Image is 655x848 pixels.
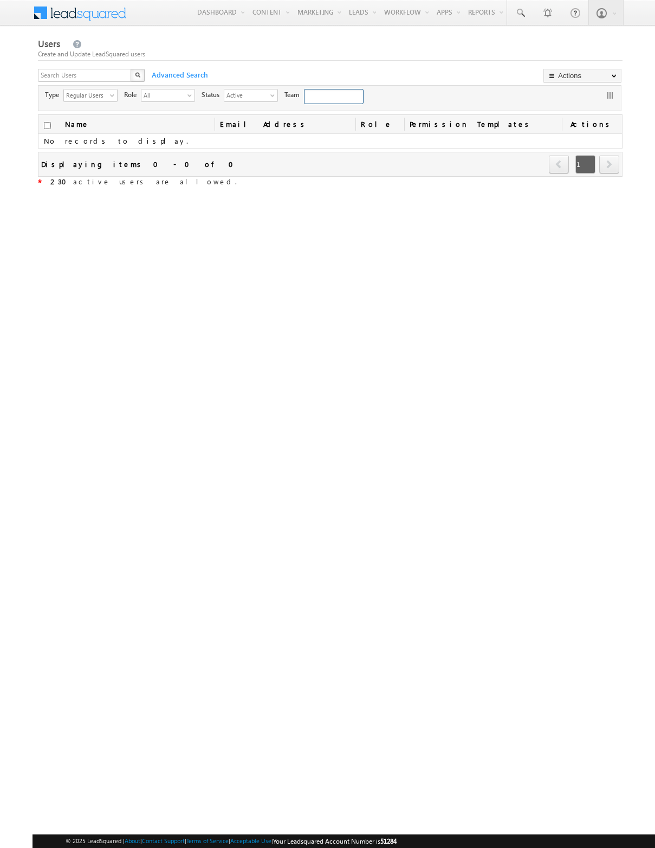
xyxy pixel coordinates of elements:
[64,89,108,100] span: Regular Users
[549,156,569,174] a: prev
[273,837,397,845] span: Your Leadsquared Account Number is
[124,90,141,100] span: Role
[562,115,621,133] span: Actions
[142,837,185,844] a: Contact Support
[110,92,119,98] span: select
[284,90,304,100] span: Team
[50,177,73,186] strong: 230
[230,837,271,844] a: Acceptable Use
[38,69,132,82] input: Search Users
[543,69,621,82] button: Actions
[38,134,621,149] td: No records to display.
[60,115,95,133] a: Name
[42,177,237,186] span: active users are allowed.
[599,155,619,174] span: next
[187,92,196,98] span: select
[599,156,619,174] a: next
[575,155,595,174] span: 1
[355,115,404,133] a: Role
[270,92,279,98] span: select
[45,90,63,100] span: Type
[146,70,211,80] span: Advanced Search
[215,115,355,133] a: Email Address
[38,37,60,50] span: Users
[135,72,140,78] img: Search
[549,155,569,174] span: prev
[38,49,622,59] div: Create and Update LeadSquared users
[404,115,562,133] span: Permission Templates
[125,837,140,844] a: About
[186,837,229,844] a: Terms of Service
[141,89,186,100] span: All
[66,836,397,846] span: © 2025 LeadSquared | | | | |
[380,837,397,845] span: 51284
[41,158,240,170] div: Displaying items 0 - 0 of 0
[224,89,269,100] span: Active
[202,90,224,100] span: Status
